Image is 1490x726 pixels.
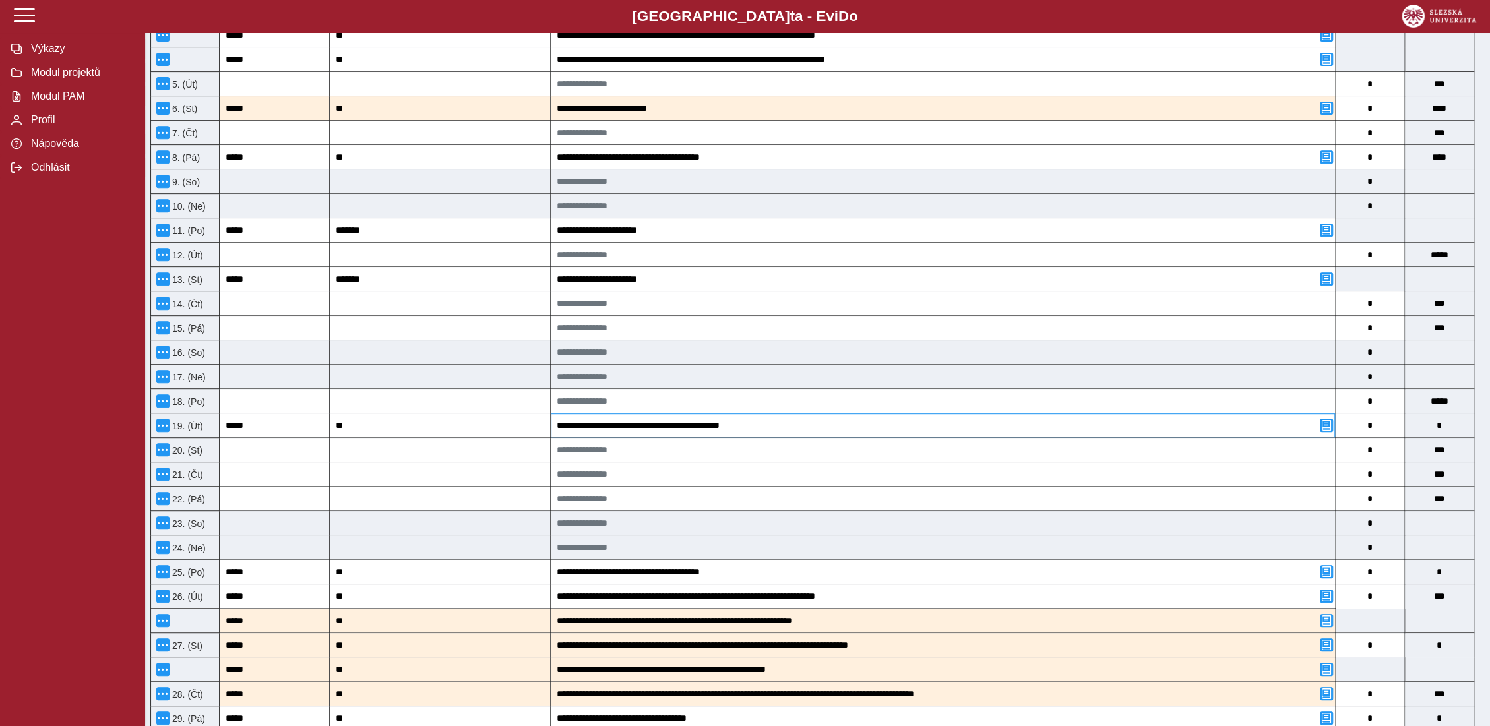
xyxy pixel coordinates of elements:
button: Menu [156,614,170,627]
button: Menu [156,272,170,286]
span: 11. (Po) [170,226,205,236]
button: Přidat poznámku [1320,102,1333,115]
button: Přidat poznámku [1320,663,1333,676]
span: 20. (St) [170,445,202,456]
button: Přidat poznámku [1320,614,1333,627]
span: 16. (So) [170,348,205,358]
span: 9. (So) [170,177,200,187]
button: Menu [156,541,170,554]
button: Přidat poznámku [1320,272,1333,286]
span: 29. (Pá) [170,713,205,724]
span: Odhlásit [27,162,134,173]
span: t [790,8,794,24]
button: Přidat poznámku [1320,53,1333,66]
button: Menu [156,126,170,139]
span: 8. (Pá) [170,152,200,163]
span: 28. (Čt) [170,689,203,700]
button: Menu [156,711,170,725]
button: Menu [156,53,170,66]
span: Nápověda [27,138,134,150]
span: 12. (Út) [170,250,203,260]
span: Profil [27,114,134,126]
button: Přidat poznámku [1320,224,1333,237]
span: 21. (Čt) [170,469,203,480]
span: D [838,8,849,24]
button: Menu [156,516,170,529]
b: [GEOGRAPHIC_DATA] a - Evi [40,8,1450,25]
button: Menu [156,394,170,408]
button: Menu [156,297,170,310]
span: 26. (Út) [170,591,203,602]
button: Menu [156,175,170,188]
button: Přidat poznámku [1320,150,1333,164]
button: Menu [156,663,170,676]
button: Menu [156,419,170,432]
button: Menu [156,102,170,115]
button: Menu [156,321,170,334]
span: 10. (Ne) [170,201,206,212]
button: Menu [156,370,170,383]
button: Menu [156,638,170,651]
button: Přidat poznámku [1320,28,1333,42]
span: 17. (Ne) [170,372,206,382]
span: 23. (So) [170,518,205,529]
button: Přidat poznámku [1320,711,1333,725]
span: 24. (Ne) [170,543,206,553]
span: 18. (Po) [170,396,205,407]
span: 13. (St) [170,274,202,285]
button: Přidat poznámku [1320,419,1333,432]
button: Menu [156,77,170,90]
button: Přidat poznámku [1320,638,1333,651]
span: Výkazy [27,43,134,55]
span: 14. (Čt) [170,299,203,309]
span: Modul PAM [27,90,134,102]
button: Menu [156,199,170,212]
button: Přidat poznámku [1320,590,1333,603]
button: Přidat poznámku [1320,687,1333,700]
span: 6. (St) [170,104,197,114]
span: 22. (Pá) [170,494,205,504]
span: 7. (Čt) [170,128,198,138]
span: 25. (Po) [170,567,205,578]
span: 5. (Út) [170,79,198,90]
button: Menu [156,687,170,700]
span: Modul projektů [27,67,134,78]
button: Menu [156,492,170,505]
img: logo_web_su.png [1402,5,1476,28]
button: Menu [156,565,170,578]
button: Menu [156,443,170,456]
button: Menu [156,224,170,237]
span: o [849,8,858,24]
span: 15. (Pá) [170,323,205,334]
button: Menu [156,28,170,42]
span: 19. (Út) [170,421,203,431]
button: Menu [156,468,170,481]
span: 27. (St) [170,640,202,651]
button: Menu [156,150,170,164]
button: Menu [156,346,170,359]
button: Menu [156,248,170,261]
button: Menu [156,590,170,603]
button: Přidat poznámku [1320,565,1333,578]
